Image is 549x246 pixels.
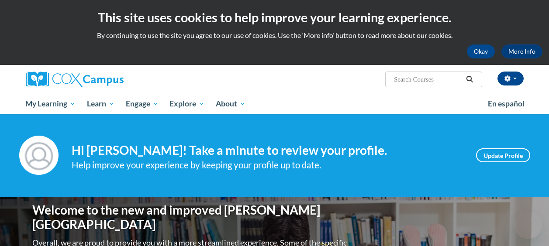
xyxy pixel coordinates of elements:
a: Update Profile [476,148,530,162]
button: Account Settings [497,72,524,85]
p: By continuing to use the site you agree to our use of cookies. Use the ‘More info’ button to read... [7,31,542,40]
span: My Learning [25,99,76,109]
a: Explore [164,94,210,114]
a: Learn [81,94,120,114]
input: Search Courses [393,74,463,85]
h2: This site uses cookies to help improve your learning experience. [7,9,542,26]
h1: Welcome to the new and improved [PERSON_NAME][GEOGRAPHIC_DATA] [32,203,349,232]
a: More Info [501,44,542,58]
button: Search [463,74,476,85]
a: About [210,94,251,114]
h4: Hi [PERSON_NAME]! Take a minute to review your profile. [72,143,463,158]
a: My Learning [20,94,82,114]
a: En español [482,95,530,113]
a: Cox Campus [26,72,183,87]
img: Cox Campus [26,72,124,87]
iframe: Button to launch messaging window [514,211,542,239]
span: Engage [126,99,159,109]
img: Profile Image [19,136,59,175]
span: About [216,99,245,109]
span: Explore [169,99,204,109]
span: Learn [87,99,114,109]
button: Okay [467,44,495,58]
div: Help improve your experience by keeping your profile up to date. [72,158,463,172]
span: En español [488,99,525,108]
a: Engage [120,94,164,114]
div: Main menu [19,94,530,114]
